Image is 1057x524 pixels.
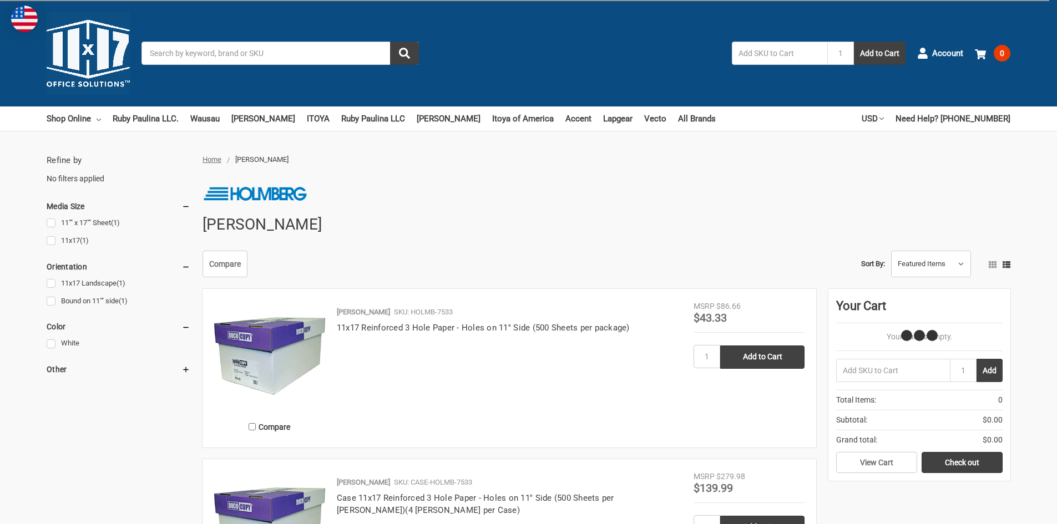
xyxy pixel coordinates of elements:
a: 11x17 Reinforced 3 Hole Paper - Holes on 11'' Side (500 Sheets per package) [337,323,630,333]
a: Ruby Paulina LLC [341,106,405,131]
span: $279.98 [716,472,745,481]
a: Accent [565,106,591,131]
button: Add to Cart [854,42,906,65]
span: (1) [111,218,120,227]
span: 0 [998,394,1003,406]
a: Ruby Paulina LLC. [113,106,179,131]
span: $43.33 [694,311,727,324]
div: MSRP [694,471,715,482]
h5: Media Size [47,200,190,213]
a: Bound on 11"" side [47,294,190,309]
p: [PERSON_NAME] [337,307,390,318]
span: Subtotal: [836,414,867,426]
a: 0 [975,39,1010,68]
span: Grand total: [836,434,877,446]
a: USD [862,106,884,131]
p: [PERSON_NAME] [337,477,390,488]
a: Itoya of America [492,106,554,131]
span: Total Items: [836,394,876,406]
a: ITOYA [307,106,330,131]
span: Account [932,47,963,60]
input: Add SKU to Cart [732,42,827,65]
a: Wausau [190,106,220,131]
button: Add [977,359,1003,382]
span: $86.66 [716,302,741,311]
span: $0.00 [983,434,1003,446]
span: (1) [117,279,125,287]
a: 11x17 [47,233,190,248]
div: Your Cart [836,297,1003,323]
a: Home [203,155,221,164]
a: All Brands [678,106,716,131]
input: Compare [249,423,256,430]
span: $0.00 [983,414,1003,426]
a: Compare [203,251,247,277]
span: 0 [994,45,1010,62]
h5: Other [47,363,190,376]
p: SKU: HOLMB-7533 [394,307,453,318]
a: Account [917,39,963,68]
p: Your Cart Is Empty. [836,331,1003,343]
input: Add SKU to Cart [836,359,950,382]
span: $139.99 [694,481,733,495]
label: Sort By: [861,256,885,272]
a: Need Help? [PHONE_NUMBER] [896,106,1010,131]
h5: Orientation [47,260,190,273]
a: White [47,336,190,351]
a: View Cart [836,452,917,473]
label: Compare [214,418,325,436]
img: Holmberg [203,177,308,211]
h5: Color [47,320,190,333]
span: (1) [119,297,128,305]
a: [PERSON_NAME] [231,106,295,131]
input: Add to Cart [720,345,805,369]
p: SKU: CASE-HOLMB-7533 [394,477,472,488]
img: 11x17 Reinforced 3 Hole Paper - Holes on 11'' Side (500 Sheets per package) [214,301,325,411]
h5: Refine by [47,154,190,167]
a: Case 11x17 Reinforced 3 Hole Paper - Holes on 11'' Side (500 Sheets per [PERSON_NAME])(4 [PERSON_... [337,493,614,516]
input: Search by keyword, brand or SKU [141,42,419,65]
a: Check out [922,452,1003,473]
div: No filters applied [47,154,190,184]
a: Shop Online [47,106,101,131]
span: (1) [80,236,89,245]
div: MSRP [694,301,715,312]
img: duty and tax information for United States [11,6,38,32]
img: 11x17.com [47,12,130,95]
a: [PERSON_NAME] [417,106,481,131]
a: 11"" x 17"" Sheet [47,216,190,231]
a: 11x17 Landscape [47,276,190,291]
span: [PERSON_NAME] [235,155,289,164]
h1: [PERSON_NAME] [203,211,322,240]
a: Vecto [644,106,666,131]
a: Lapgear [603,106,633,131]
